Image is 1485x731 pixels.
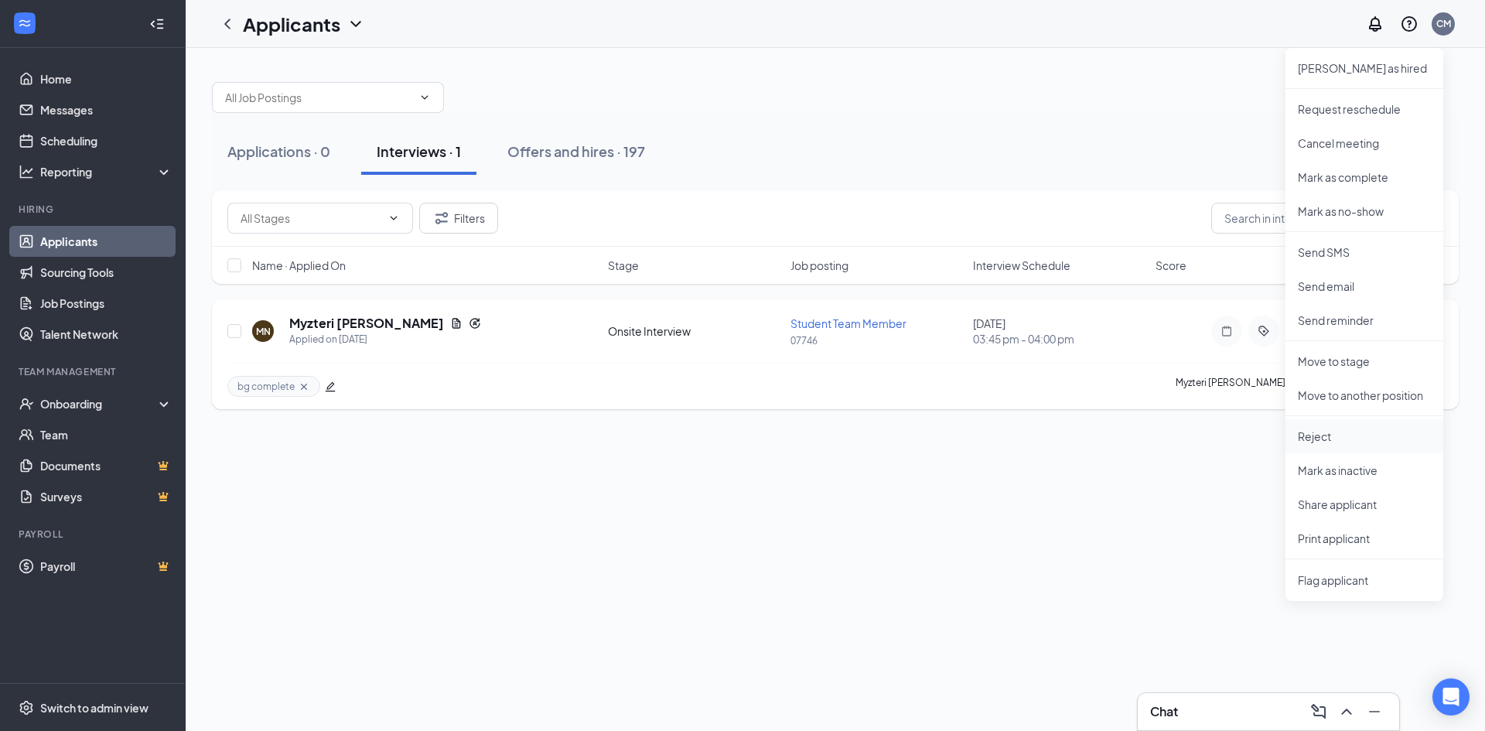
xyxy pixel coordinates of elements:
[419,203,498,234] button: Filter Filters
[790,258,848,273] span: Job posting
[237,380,295,393] span: bg complete
[1436,17,1451,30] div: CM
[17,15,32,31] svg: WorkstreamLogo
[289,315,444,332] h5: Myzteri [PERSON_NAME]
[1156,258,1186,273] span: Score
[507,142,645,161] div: Offers and hires · 197
[387,212,400,224] svg: ChevronDown
[1306,699,1331,724] button: ComposeMessage
[241,210,381,227] input: All Stages
[218,15,237,33] svg: ChevronLeft
[1365,702,1384,721] svg: Minimize
[40,419,172,450] a: Team
[790,316,906,330] span: Student Team Member
[1176,376,1443,397] p: Myzteri [PERSON_NAME] has applied more than .
[1337,702,1356,721] svg: ChevronUp
[19,528,169,541] div: Payroll
[149,16,165,32] svg: Collapse
[432,209,451,227] svg: Filter
[40,226,172,257] a: Applicants
[790,334,964,347] p: 07746
[1366,15,1384,33] svg: Notifications
[298,381,310,393] svg: Cross
[469,317,481,330] svg: Reapply
[19,164,34,179] svg: Analysis
[40,450,172,481] a: DocumentsCrown
[973,331,1146,347] span: 03:45 pm - 04:00 pm
[40,63,172,94] a: Home
[1150,703,1178,720] h3: Chat
[1211,203,1443,234] input: Search in interviews
[40,481,172,512] a: SurveysCrown
[19,396,34,412] svg: UserCheck
[1217,325,1236,337] svg: Note
[40,164,173,179] div: Reporting
[346,15,365,33] svg: ChevronDown
[40,551,172,582] a: PayrollCrown
[252,258,346,273] span: Name · Applied On
[256,325,271,338] div: MN
[19,365,169,378] div: Team Management
[608,258,639,273] span: Stage
[450,317,463,330] svg: Document
[1334,699,1359,724] button: ChevronUp
[1298,313,1431,328] p: Send reminder
[40,288,172,319] a: Job Postings
[19,700,34,716] svg: Settings
[40,319,172,350] a: Talent Network
[1255,325,1273,337] svg: ActiveTag
[40,125,172,156] a: Scheduling
[227,142,330,161] div: Applications · 0
[608,323,781,339] div: Onsite Interview
[973,258,1070,273] span: Interview Schedule
[418,91,431,104] svg: ChevronDown
[377,142,461,161] div: Interviews · 1
[325,381,336,392] span: edit
[973,316,1146,347] div: [DATE]
[1400,15,1418,33] svg: QuestionInfo
[40,94,172,125] a: Messages
[243,11,340,37] h1: Applicants
[1309,702,1328,721] svg: ComposeMessage
[40,257,172,288] a: Sourcing Tools
[1432,678,1470,716] div: Open Intercom Messenger
[40,700,148,716] div: Switch to admin view
[19,203,169,216] div: Hiring
[225,89,412,106] input: All Job Postings
[1362,699,1387,724] button: Minimize
[289,332,481,347] div: Applied on [DATE]
[40,396,159,412] div: Onboarding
